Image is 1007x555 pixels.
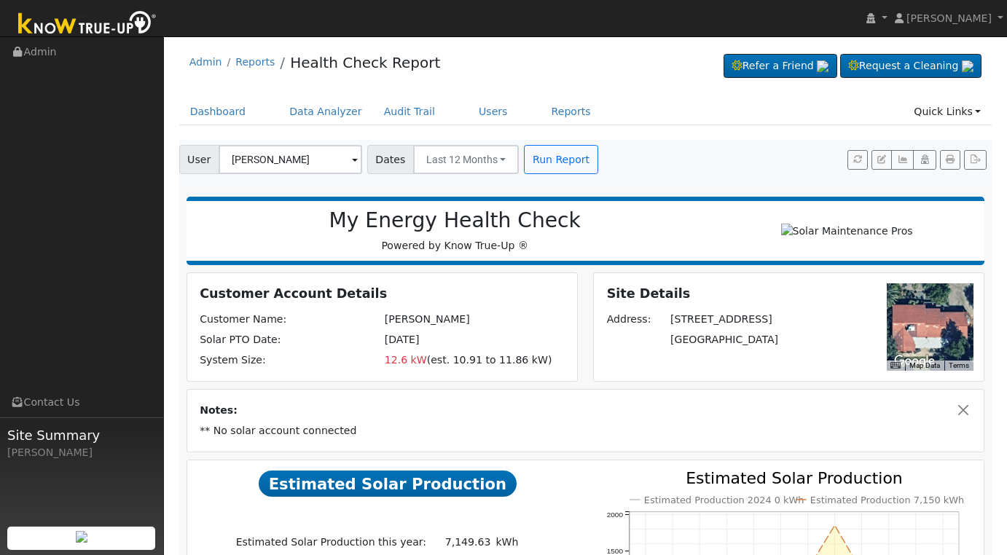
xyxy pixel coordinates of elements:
[7,425,156,445] span: Site Summary
[890,352,939,371] a: Open this area in Google Maps (opens a new window)
[913,150,936,170] button: Login As - disabled
[686,469,903,487] text: Estimated Solar Production
[197,310,383,330] td: Customer Name:
[200,404,238,416] strong: Notes:
[847,150,868,170] button: Refresh
[197,330,383,350] td: Solar PTO Date:
[810,495,965,505] text: Estimated Production 7,150 kWh
[548,354,552,366] span: )
[259,471,517,497] span: Estimated Solar Production
[179,145,219,174] span: User
[179,98,257,125] a: Dashboard
[891,150,914,170] button: Multi-Series Graph
[956,403,971,418] button: Close
[373,98,446,125] a: Audit Trail
[468,98,519,125] a: Users
[607,511,624,519] text: 2000
[431,354,548,366] span: est. 10.91 to 11.86 kW
[524,145,597,174] button: Run Report
[385,354,427,366] span: 12.6 kW
[962,60,973,72] img: retrieve
[724,54,837,79] a: Refer a Friend
[940,150,960,170] button: Print
[235,56,275,68] a: Reports
[189,56,222,68] a: Admin
[541,98,602,125] a: Reports
[890,361,901,371] button: Keyboard shortcuts
[197,420,974,441] td: ** No solar account connected
[427,354,431,366] span: (
[909,361,940,371] button: Map Data
[668,310,814,330] td: [STREET_ADDRESS]
[194,208,716,253] div: Powered by Know True-Up ®
[607,547,624,555] text: 1500
[949,361,969,369] a: Terms (opens in new tab)
[290,54,440,71] a: Health Check Report
[817,60,828,72] img: retrieve
[200,286,387,301] strong: Customer Account Details
[903,98,992,125] a: Quick Links
[76,531,87,543] img: retrieve
[413,145,520,174] button: Last 12 Months
[382,330,567,350] td: [DATE]
[278,98,373,125] a: Data Analyzer
[775,218,919,245] img: Solar Maintenance Pros
[367,145,414,174] span: Dates
[906,12,992,24] span: [PERSON_NAME]
[840,54,981,79] a: Request a Cleaning
[11,8,164,41] img: Know True-Up
[7,445,156,460] div: [PERSON_NAME]
[197,350,383,371] td: System Size:
[644,495,804,505] text: Estimated Production 2024 0 kWh
[493,532,541,552] td: kWh
[382,310,567,330] td: [PERSON_NAME]
[604,310,667,330] td: Address:
[832,522,838,528] circle: onclick=""
[201,208,708,233] h2: My Energy Health Check
[607,286,691,301] strong: Site Details
[219,145,362,174] input: Select a User
[964,150,987,170] button: Export Interval Data
[429,532,493,552] td: 7,149.63
[871,150,892,170] button: Edit User
[890,352,939,371] img: Google
[233,532,428,552] td: Estimated Solar Production this year:
[668,330,814,350] td: [GEOGRAPHIC_DATA]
